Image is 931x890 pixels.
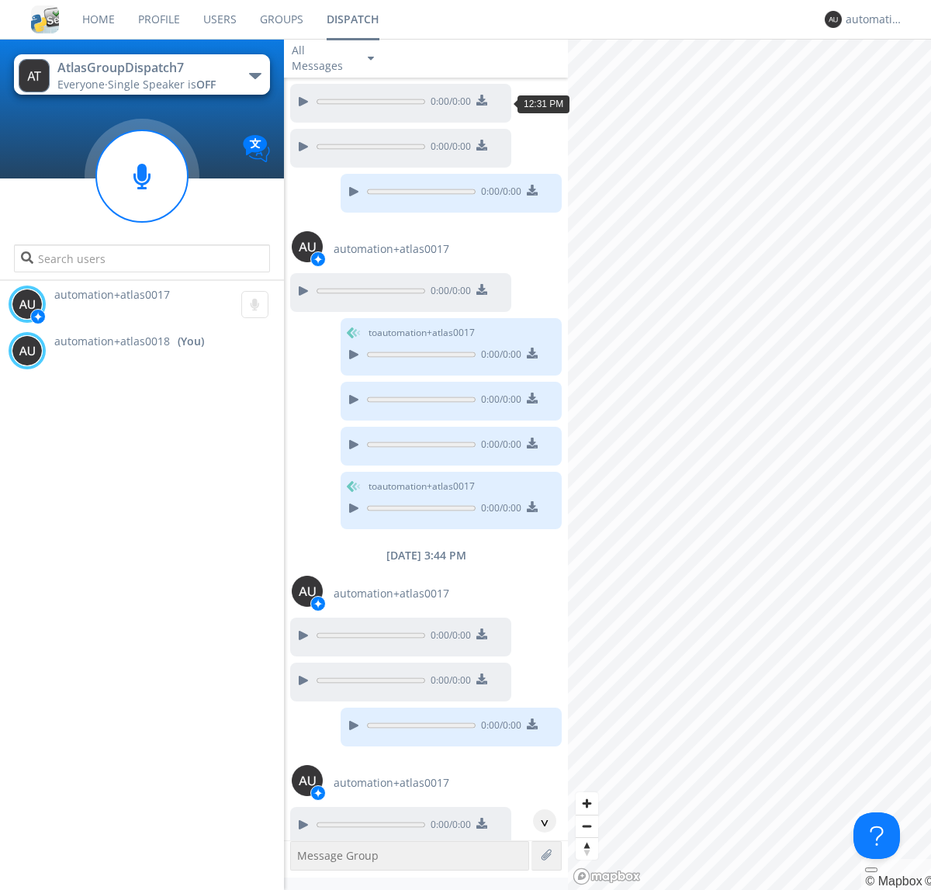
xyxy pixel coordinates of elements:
[196,77,216,92] span: OFF
[476,348,521,365] span: 0:00 / 0:00
[476,185,521,202] span: 0:00 / 0:00
[476,629,487,639] img: download media button
[846,12,904,27] div: automation+atlas0018
[334,586,449,601] span: automation+atlas0017
[527,438,538,448] img: download media button
[12,335,43,366] img: 373638.png
[425,284,471,301] span: 0:00 / 0:00
[292,231,323,262] img: 373638.png
[476,501,521,518] span: 0:00 / 0:00
[476,393,521,410] span: 0:00 / 0:00
[178,334,204,349] div: (You)
[57,59,232,77] div: AtlasGroupDispatch7
[334,775,449,791] span: automation+atlas0017
[369,326,475,340] span: to automation+atlas0017
[576,815,598,837] button: Zoom out
[576,837,598,860] button: Reset bearing to north
[12,289,43,320] img: 373638.png
[425,674,471,691] span: 0:00 / 0:00
[54,287,170,302] span: automation+atlas0017
[425,818,471,835] span: 0:00 / 0:00
[476,674,487,684] img: download media button
[31,5,59,33] img: cddb5a64eb264b2086981ab96f4c1ba7
[476,140,487,151] img: download media button
[476,818,487,829] img: download media button
[865,867,877,872] button: Toggle attribution
[527,348,538,358] img: download media button
[425,95,471,112] span: 0:00 / 0:00
[108,77,216,92] span: Single Speaker is
[292,765,323,796] img: 373638.png
[524,99,563,109] span: 12:31 PM
[576,792,598,815] button: Zoom in
[865,874,922,888] a: Mapbox
[368,57,374,61] img: caret-down-sm.svg
[527,719,538,729] img: download media button
[19,59,50,92] img: 373638.png
[476,95,487,106] img: download media button
[573,867,641,885] a: Mapbox logo
[425,140,471,157] span: 0:00 / 0:00
[853,812,900,859] iframe: Toggle Customer Support
[14,244,269,272] input: Search users
[292,576,323,607] img: 373638.png
[14,54,269,95] button: AtlasGroupDispatch7Everyone·Single Speaker isOFF
[527,501,538,512] img: download media button
[334,241,449,257] span: automation+atlas0017
[576,816,598,837] span: Zoom out
[527,393,538,403] img: download media button
[476,719,521,736] span: 0:00 / 0:00
[243,135,270,162] img: Translation enabled
[425,629,471,646] span: 0:00 / 0:00
[576,838,598,860] span: Reset bearing to north
[825,11,842,28] img: 373638.png
[57,77,232,92] div: Everyone ·
[476,284,487,295] img: download media button
[284,548,568,563] div: [DATE] 3:44 PM
[476,438,521,455] span: 0:00 / 0:00
[533,809,556,833] div: ^
[292,43,354,74] div: All Messages
[369,480,475,493] span: to automation+atlas0017
[527,185,538,196] img: download media button
[54,334,170,349] span: automation+atlas0018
